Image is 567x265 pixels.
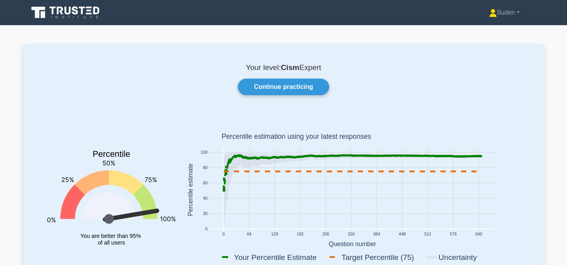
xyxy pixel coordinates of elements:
[271,232,278,237] text: 128
[222,232,225,237] text: 0
[222,133,371,141] text: Percentile estimation using your latest responses
[297,232,304,237] text: 192
[281,63,299,72] b: Cism
[424,232,432,237] text: 512
[203,181,208,185] text: 60
[98,239,125,246] tspan: of all users
[201,150,208,155] text: 100
[203,166,208,170] text: 80
[373,232,380,237] text: 384
[348,232,355,237] text: 320
[43,63,524,72] p: Your level: Expert
[93,150,130,159] text: Percentile
[475,232,482,237] text: 640
[80,233,141,239] tspan: You are better than 95%
[203,196,208,201] text: 40
[470,5,539,20] a: Suden
[322,232,329,237] text: 256
[329,241,376,247] text: Question number
[205,227,208,232] text: 0
[247,232,252,237] text: 64
[203,212,208,216] text: 20
[187,164,194,216] text: Percentile estimate
[238,79,329,95] a: Continue practicing
[399,232,406,237] text: 448
[450,232,457,237] text: 576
